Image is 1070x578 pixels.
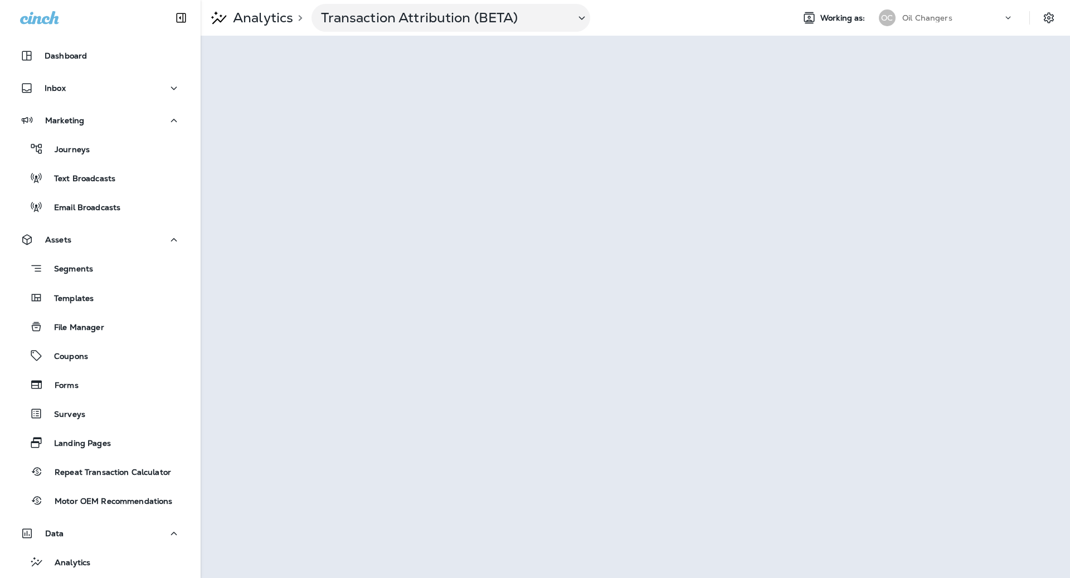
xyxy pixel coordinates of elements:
[43,558,90,569] p: Analytics
[1039,8,1059,28] button: Settings
[43,352,88,362] p: Coupons
[11,460,189,483] button: Repeat Transaction Calculator
[321,9,566,26] p: Transaction Attribution (BETA)
[11,229,189,251] button: Assets
[11,109,189,132] button: Marketing
[166,7,197,29] button: Collapse Sidebar
[11,522,189,545] button: Data
[11,315,189,338] button: File Manager
[43,203,120,213] p: Email Broadcasts
[43,294,94,304] p: Templates
[11,286,189,309] button: Templates
[45,84,66,93] p: Inbox
[43,497,173,507] p: Motor OEM Recommendations
[45,529,64,538] p: Data
[11,489,189,512] button: Motor OEM Recommendations
[11,77,189,99] button: Inbox
[11,373,189,396] button: Forms
[43,264,93,275] p: Segments
[11,402,189,425] button: Surveys
[11,344,189,367] button: Coupons
[902,13,952,22] p: Oil Changers
[11,45,189,67] button: Dashboard
[43,439,111,449] p: Landing Pages
[45,51,87,60] p: Dashboard
[11,166,189,190] button: Text Broadcasts
[879,9,896,26] div: OC
[11,431,189,454] button: Landing Pages
[45,235,71,244] p: Assets
[11,256,189,280] button: Segments
[820,13,868,23] span: Working as:
[45,116,84,125] p: Marketing
[43,381,79,391] p: Forms
[43,323,104,333] p: File Manager
[11,195,189,218] button: Email Broadcasts
[11,550,189,574] button: Analytics
[293,13,303,22] p: >
[43,468,171,478] p: Repeat Transaction Calculator
[43,410,85,420] p: Surveys
[43,145,90,156] p: Journeys
[43,174,115,184] p: Text Broadcasts
[228,9,293,26] p: Analytics
[11,137,189,161] button: Journeys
